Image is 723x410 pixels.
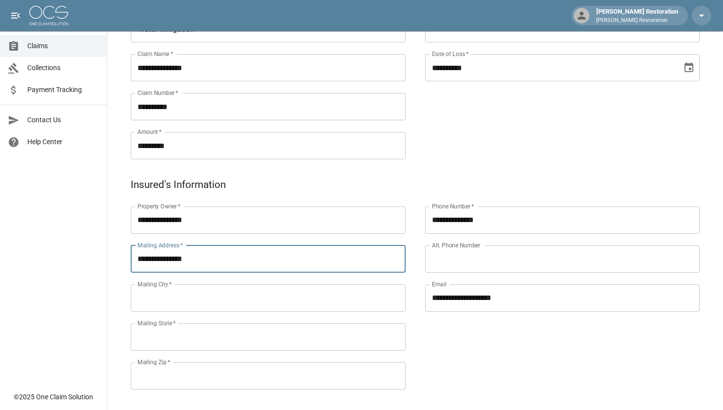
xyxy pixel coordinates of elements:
label: Amount [137,128,162,136]
label: Mailing Zip [137,358,171,366]
label: Claim Number [137,89,178,97]
img: ocs-logo-white-transparent.png [29,6,68,25]
label: Property Owner [137,202,181,210]
label: Mailing State [137,319,176,327]
p: [PERSON_NAME] Restoration [596,17,678,25]
span: Collections [27,63,99,73]
button: open drawer [6,6,25,25]
span: Payment Tracking [27,85,99,95]
label: Mailing City [137,280,172,288]
label: Claim Name [137,50,173,58]
span: Help Center [27,137,99,147]
label: Phone Number [432,202,474,210]
span: Contact Us [27,115,99,125]
label: Mailing Address [137,241,183,249]
span: Claims [27,41,99,51]
label: Date of Loss [432,50,469,58]
div: [PERSON_NAME] Restoration [592,7,682,24]
button: Choose date, selected date is Aug 19, 2025 [679,58,699,77]
label: Email [432,280,447,288]
label: Alt. Phone Number [432,241,480,249]
div: © 2025 One Claim Solution [14,392,93,402]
